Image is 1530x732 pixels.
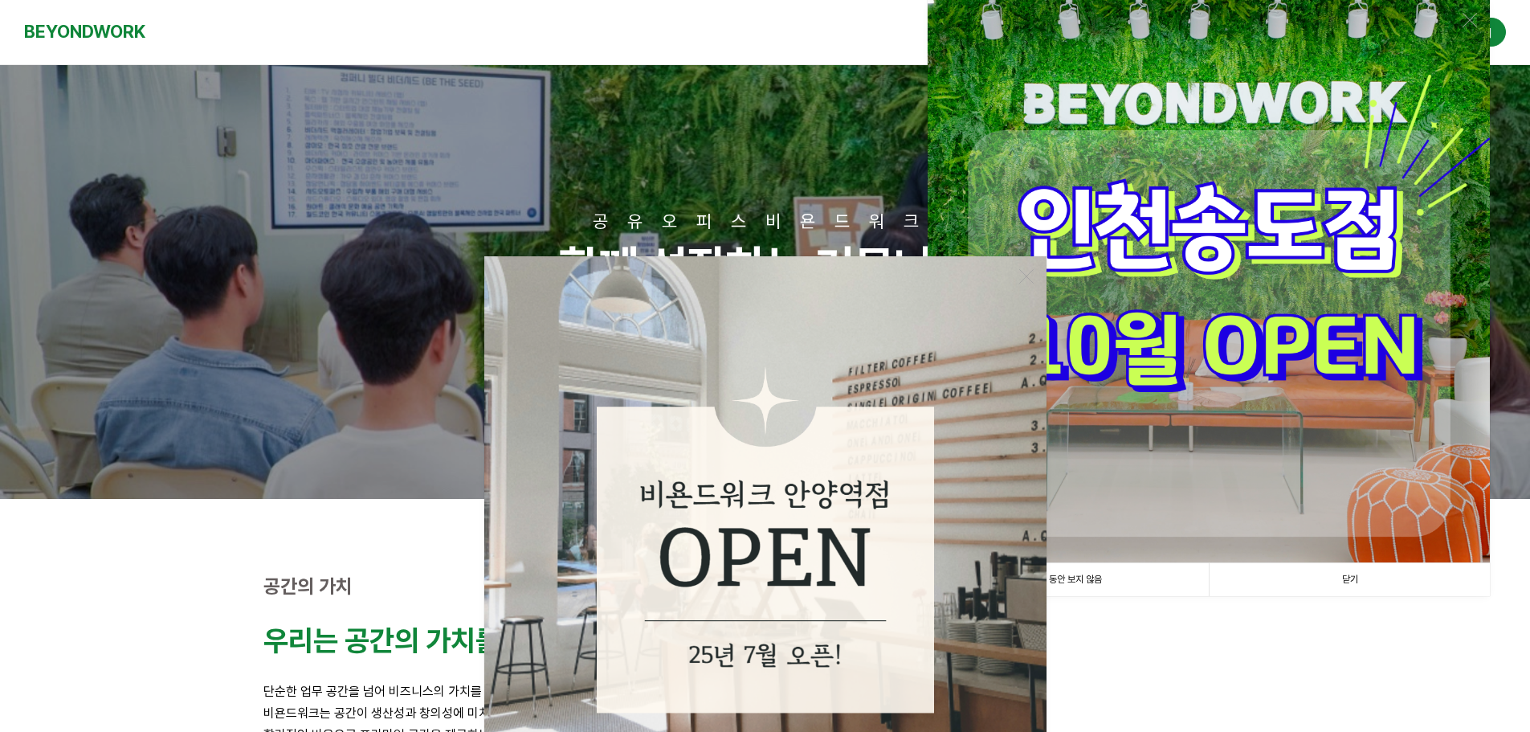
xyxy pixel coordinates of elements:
[263,575,353,598] strong: 공간의 가치
[263,624,614,658] strong: 우리는 공간의 가치를 높입니다.
[928,563,1209,596] a: 1일 동안 보지 않음
[24,17,145,47] a: BEYONDWORK
[263,681,1267,702] p: 단순한 업무 공간을 넘어 비즈니스의 가치를 높이는 영감의 공간을 만듭니다.
[263,702,1267,724] p: 비욘드워크는 공간이 생산성과 창의성에 미치는 영향을 잘 알고 있습니다.
[1209,563,1490,596] a: 닫기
